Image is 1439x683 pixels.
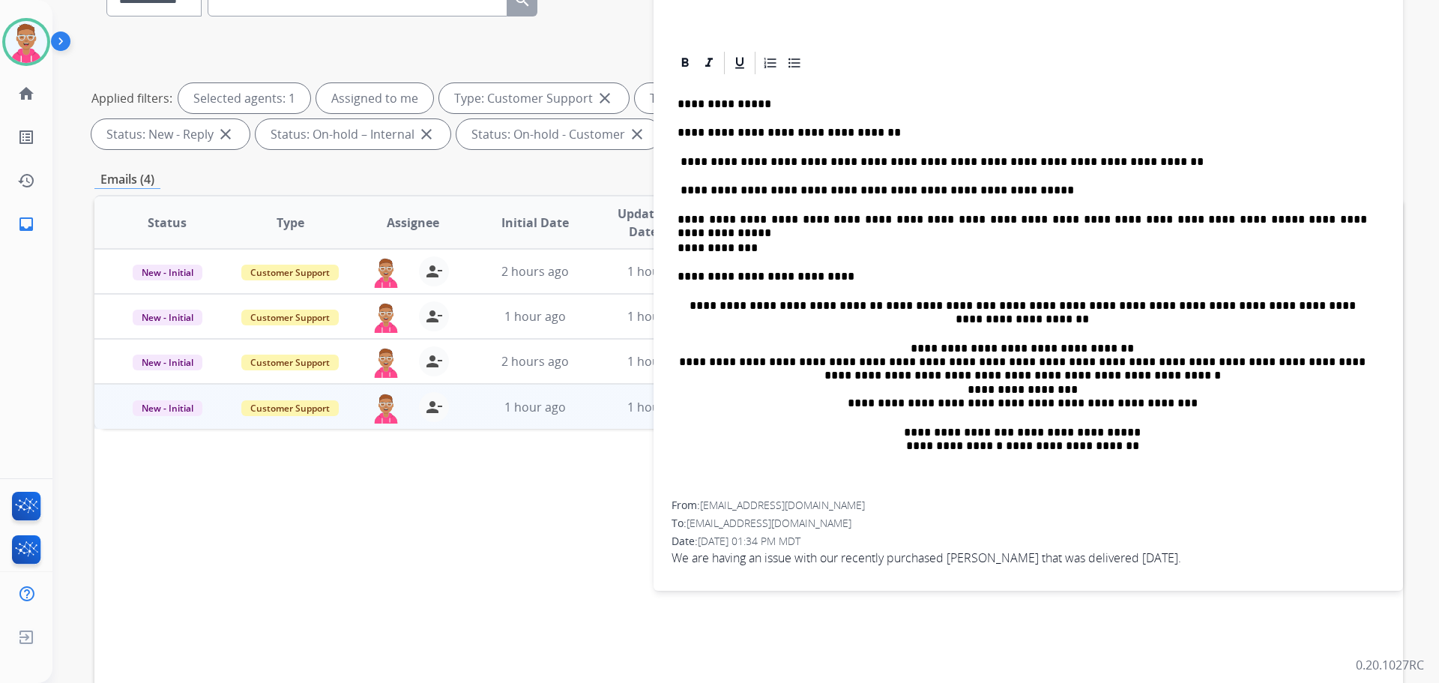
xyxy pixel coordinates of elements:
[241,400,339,416] span: Customer Support
[456,119,661,149] div: Status: On-hold - Customer
[687,516,851,530] span: [EMAIL_ADDRESS][DOMAIN_NAME]
[417,125,435,143] mat-icon: close
[148,214,187,232] span: Status
[5,21,47,63] img: avatar
[17,128,35,146] mat-icon: list_alt
[94,170,160,189] p: Emails (4)
[425,307,443,325] mat-icon: person_remove
[596,89,614,107] mat-icon: close
[316,83,433,113] div: Assigned to me
[371,392,401,424] img: agent-avatar
[698,534,800,548] span: [DATE] 01:34 PM MDT
[178,83,310,113] div: Selected agents: 1
[501,263,569,280] span: 2 hours ago
[672,549,1385,567] span: We are having an issue with our recently purchased [PERSON_NAME] that was delivered [DATE].
[783,52,806,74] div: Bullet List
[91,119,250,149] div: Status: New - Reply
[627,399,689,415] span: 1 hour ago
[609,205,678,241] span: Updated Date
[241,355,339,370] span: Customer Support
[501,214,569,232] span: Initial Date
[371,301,401,333] img: agent-avatar
[387,214,439,232] span: Assignee
[17,172,35,190] mat-icon: history
[439,83,629,113] div: Type: Customer Support
[504,399,566,415] span: 1 hour ago
[698,52,720,74] div: Italic
[17,215,35,233] mat-icon: inbox
[672,516,1385,531] div: To:
[700,498,865,512] span: [EMAIL_ADDRESS][DOMAIN_NAME]
[425,262,443,280] mat-icon: person_remove
[133,265,202,280] span: New - Initial
[425,398,443,416] mat-icon: person_remove
[672,498,1385,513] div: From:
[627,353,689,370] span: 1 hour ago
[759,52,782,74] div: Ordered List
[627,308,689,325] span: 1 hour ago
[256,119,450,149] div: Status: On-hold – Internal
[241,265,339,280] span: Customer Support
[17,85,35,103] mat-icon: home
[241,310,339,325] span: Customer Support
[635,83,831,113] div: Type: Shipping Protection
[628,125,646,143] mat-icon: close
[217,125,235,143] mat-icon: close
[627,263,689,280] span: 1 hour ago
[425,352,443,370] mat-icon: person_remove
[501,353,569,370] span: 2 hours ago
[371,346,401,378] img: agent-avatar
[371,256,401,288] img: agent-avatar
[504,308,566,325] span: 1 hour ago
[133,310,202,325] span: New - Initial
[133,355,202,370] span: New - Initial
[672,534,1385,549] div: Date:
[1356,656,1424,674] p: 0.20.1027RC
[91,89,172,107] p: Applied filters:
[277,214,304,232] span: Type
[674,52,696,74] div: Bold
[133,400,202,416] span: New - Initial
[728,52,751,74] div: Underline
